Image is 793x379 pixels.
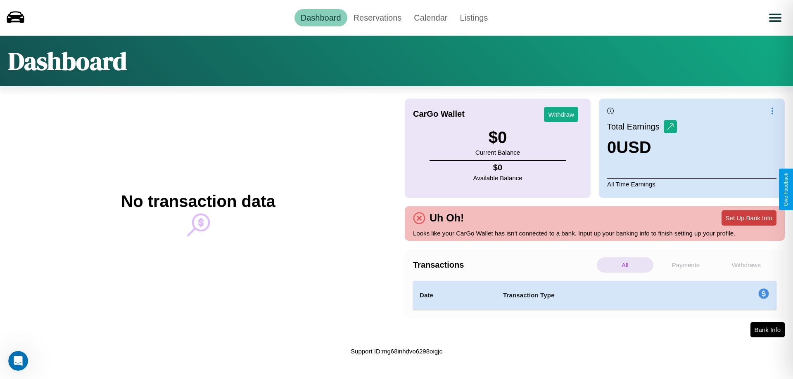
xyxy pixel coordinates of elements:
[121,192,275,211] h2: No transaction data
[413,228,776,239] p: Looks like your CarGo Wallet has isn't connected to a bank. Input up your banking info to finish ...
[413,260,595,270] h4: Transactions
[347,9,408,26] a: Reservations
[351,346,442,357] p: Support ID: mg68inhdvo6298oigjc
[607,138,677,157] h3: 0 USD
[453,9,494,26] a: Listings
[607,178,776,190] p: All Time Earnings
[607,119,664,134] p: Total Earnings
[658,257,714,273] p: Payments
[783,173,789,206] div: Give Feedback
[722,210,776,226] button: Set Up Bank Info
[8,44,127,78] h1: Dashboard
[425,212,468,224] h4: Uh Oh!
[413,109,465,119] h4: CarGo Wallet
[503,290,691,300] h4: Transaction Type
[475,147,520,158] p: Current Balance
[544,107,578,122] button: Withdraw
[420,290,490,300] h4: Date
[413,281,776,310] table: simple table
[718,257,774,273] p: Withdraws
[475,128,520,147] h3: $ 0
[597,257,653,273] p: All
[473,172,522,184] p: Available Balance
[750,322,785,337] button: Bank Info
[473,163,522,172] h4: $ 0
[764,6,787,29] button: Open menu
[408,9,453,26] a: Calendar
[294,9,347,26] a: Dashboard
[8,351,28,371] iframe: Intercom live chat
